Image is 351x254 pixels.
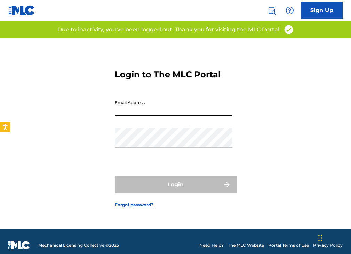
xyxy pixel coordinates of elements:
a: Privacy Policy [313,242,343,248]
span: Mechanical Licensing Collective © 2025 [38,242,119,248]
h3: Login to The MLC Portal [115,69,221,80]
div: Help [283,3,297,17]
img: MLC Logo [8,5,35,15]
a: The MLC Website [228,242,264,248]
a: Public Search [265,3,279,17]
img: help [286,6,294,15]
iframe: Chat Widget [316,221,351,254]
img: search [268,6,276,15]
a: Need Help? [199,242,224,248]
a: Forgot password? [115,202,153,208]
a: Sign Up [301,2,343,19]
img: access [284,24,294,35]
p: Due to inactivity, you've been logged out. Thank you for visiting the MLC Portal! [57,25,281,34]
a: Portal Terms of Use [268,242,309,248]
img: logo [8,241,30,249]
div: Drag [318,228,322,248]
